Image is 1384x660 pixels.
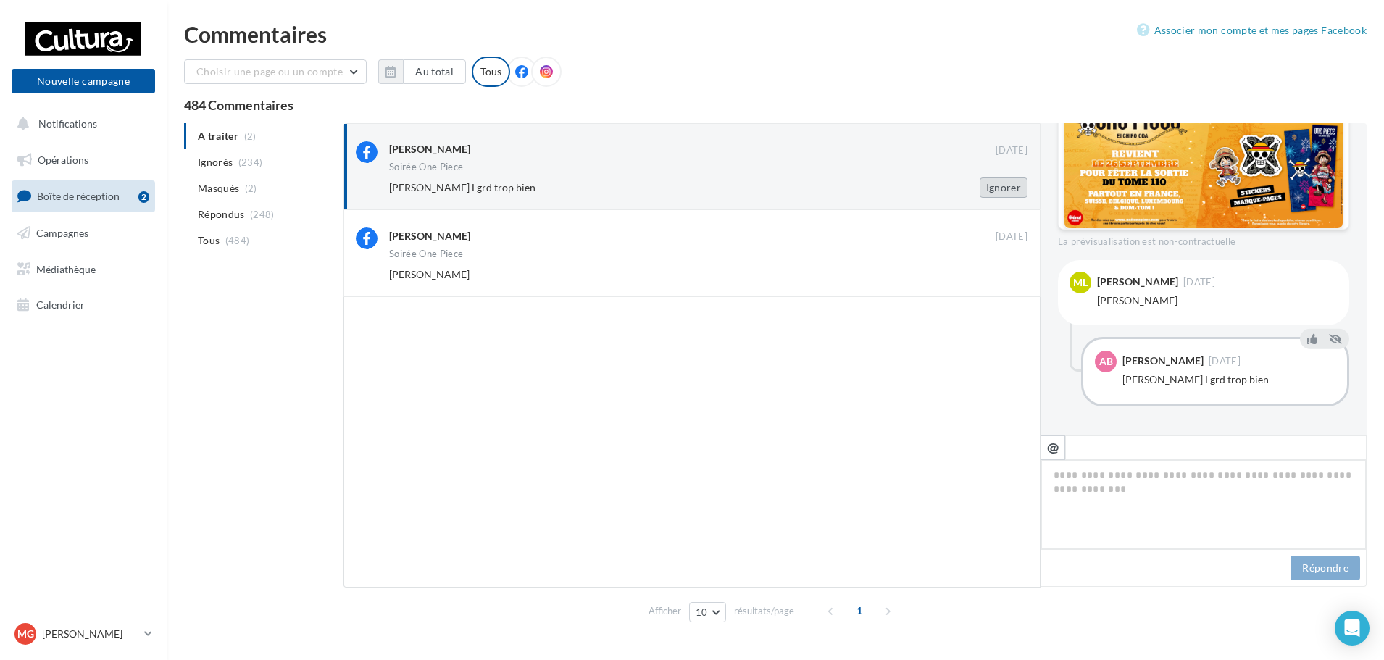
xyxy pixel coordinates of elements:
[1073,275,1088,290] span: ML
[1122,372,1335,387] div: [PERSON_NAME] Lgrd trop bien
[36,262,96,275] span: Médiathèque
[225,235,250,246] span: (484)
[1335,611,1370,646] div: Open Intercom Messenger
[378,59,466,84] button: Au total
[389,181,535,193] span: [PERSON_NAME] Lgrd trop bien
[198,207,245,222] span: Répondus
[42,627,138,641] p: [PERSON_NAME]
[198,233,220,248] span: Tous
[389,162,463,172] div: Soirée One Piece
[1047,440,1059,454] i: @
[389,229,470,243] div: [PERSON_NAME]
[238,156,263,168] span: (234)
[198,181,239,196] span: Masqués
[696,606,708,618] span: 10
[9,218,158,248] a: Campagnes
[245,183,257,194] span: (2)
[17,627,34,641] span: MG
[36,298,85,311] span: Calendrier
[1099,354,1113,369] span: AB
[848,599,871,622] span: 1
[389,249,463,259] div: Soirée One Piece
[9,145,158,175] a: Opérations
[38,154,88,166] span: Opérations
[37,190,120,202] span: Boîte de réception
[403,59,466,84] button: Au total
[734,604,794,618] span: résultats/page
[12,69,155,93] button: Nouvelle campagne
[1209,356,1241,366] span: [DATE]
[196,65,343,78] span: Choisir une page ou un compte
[1122,356,1204,366] div: [PERSON_NAME]
[1097,293,1338,308] div: [PERSON_NAME]
[9,254,158,285] a: Médiathèque
[389,142,470,156] div: [PERSON_NAME]
[36,227,88,239] span: Campagnes
[9,109,152,139] button: Notifications
[1183,277,1215,287] span: [DATE]
[980,177,1027,198] button: Ignorer
[38,117,97,130] span: Notifications
[184,23,1367,45] div: Commentaires
[1291,556,1360,580] button: Répondre
[1097,277,1178,287] div: [PERSON_NAME]
[138,191,149,203] div: 2
[996,144,1027,157] span: [DATE]
[12,620,155,648] a: MG [PERSON_NAME]
[389,268,470,280] span: [PERSON_NAME]
[9,290,158,320] a: Calendrier
[1058,230,1349,248] div: La prévisualisation est non-contractuelle
[472,57,510,87] div: Tous
[198,155,233,170] span: Ignorés
[9,180,158,212] a: Boîte de réception2
[689,602,726,622] button: 10
[184,99,1367,112] div: 484 Commentaires
[1137,22,1367,39] a: Associer mon compte et mes pages Facebook
[184,59,367,84] button: Choisir une page ou un compte
[996,230,1027,243] span: [DATE]
[250,209,275,220] span: (248)
[649,604,681,618] span: Afficher
[1041,435,1065,460] button: @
